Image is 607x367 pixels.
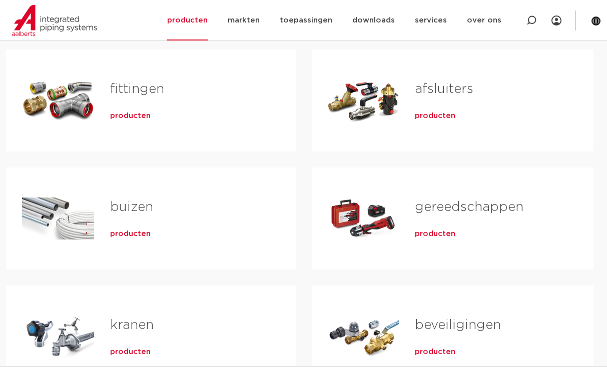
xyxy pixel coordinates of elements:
a: fittingen [110,82,164,95]
a: producten [415,111,455,121]
a: beveiligingen [415,318,501,331]
a: gereedschappen [415,200,523,213]
a: producten [415,229,455,239]
a: buizen [110,200,153,213]
a: producten [415,347,455,357]
a: afsluiters [415,82,473,95]
a: producten [110,111,151,121]
a: producten [110,229,151,239]
a: kranen [110,318,154,331]
a: producten [110,347,151,357]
